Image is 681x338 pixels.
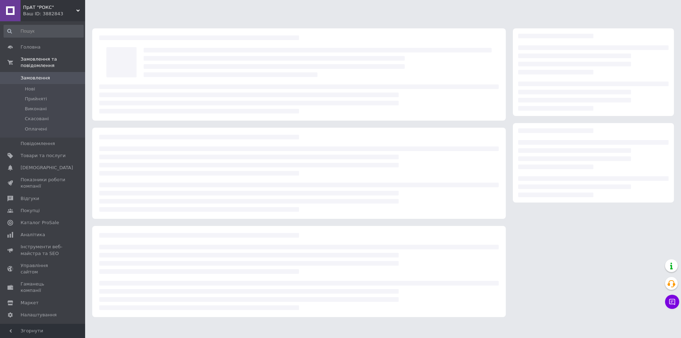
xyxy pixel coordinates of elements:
span: Каталог ProSale [21,220,59,226]
div: Ваш ID: 3882843 [23,11,85,17]
span: Управління сайтом [21,262,66,275]
button: Чат з покупцем [665,295,679,309]
input: Пошук [4,25,84,38]
span: ПрАТ "РОКС" [23,4,76,11]
span: Налаштування [21,312,57,318]
span: Повідомлення [21,140,55,147]
span: Головна [21,44,40,50]
span: Покупці [21,207,40,214]
span: [DEMOGRAPHIC_DATA] [21,165,73,171]
span: Нові [25,86,35,92]
span: Оплачені [25,126,47,132]
span: Замовлення [21,75,50,81]
span: Гаманець компанії [21,281,66,294]
span: Скасовані [25,116,49,122]
span: Аналітика [21,232,45,238]
span: Маркет [21,300,39,306]
span: Прийняті [25,96,47,102]
span: Виконані [25,106,47,112]
span: Відгуки [21,195,39,202]
span: Замовлення та повідомлення [21,56,85,69]
span: Інструменти веб-майстра та SEO [21,244,66,256]
span: Показники роботи компанії [21,177,66,189]
span: Товари та послуги [21,153,66,159]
